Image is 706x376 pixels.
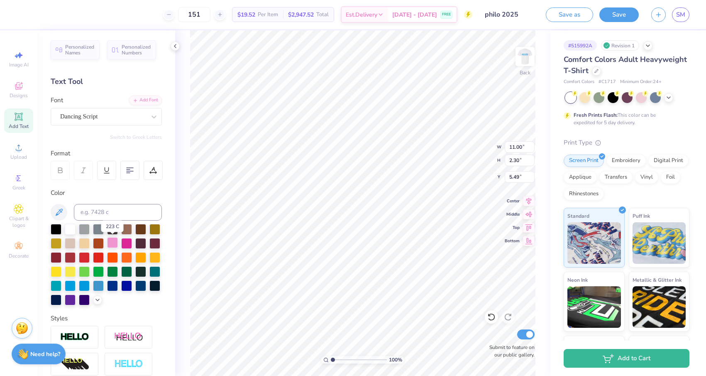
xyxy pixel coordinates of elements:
[479,6,540,23] input: Untitled Design
[114,359,143,369] img: Negative Space
[599,7,639,22] button: Save
[122,44,151,56] span: Personalized Numbers
[9,253,29,259] span: Decorate
[9,61,29,68] span: Image AI
[564,349,689,368] button: Add to Cart
[574,112,618,118] strong: Fresh Prints Flash:
[392,10,437,19] span: [DATE] - [DATE]
[442,12,451,17] span: FREE
[114,332,143,342] img: Shadow
[237,10,255,19] span: $19.52
[505,198,520,204] span: Center
[346,10,377,19] span: Est. Delivery
[60,332,89,342] img: Stroke
[4,215,33,229] span: Clipart & logos
[672,7,689,22] a: SM
[633,275,682,284] span: Metallic & Glitter Ink
[564,79,594,86] span: Comfort Colors
[648,155,689,167] div: Digital Print
[567,339,615,348] span: Glow in the Dark Ink
[51,188,162,198] div: Color
[288,10,314,19] span: $2,947.52
[101,221,124,232] div: 223 C
[129,96,162,105] div: Add Font
[564,155,604,167] div: Screen Print
[564,171,597,184] div: Applique
[661,171,680,184] div: Foil
[51,76,162,87] div: Text Tool
[599,79,616,86] span: # C1717
[505,238,520,244] span: Bottom
[316,10,329,19] span: Total
[567,222,621,264] img: Standard
[178,7,210,22] input: – –
[505,211,520,217] span: Middle
[564,138,689,147] div: Print Type
[633,211,650,220] span: Puff Ink
[676,10,685,20] span: SM
[633,286,686,328] img: Metallic & Glitter Ink
[635,171,658,184] div: Vinyl
[30,350,60,358] strong: Need help?
[599,171,633,184] div: Transfers
[601,40,639,51] div: Revision 1
[9,123,29,130] span: Add Text
[620,79,662,86] span: Minimum Order: 24 +
[51,314,162,323] div: Styles
[567,275,588,284] span: Neon Ink
[564,54,687,76] span: Comfort Colors Adult Heavyweight T-Shirt
[564,40,597,51] div: # 515992A
[564,188,604,200] div: Rhinestones
[546,7,593,22] button: Save as
[606,155,646,167] div: Embroidery
[520,69,530,76] div: Back
[12,184,25,191] span: Greek
[110,134,162,140] button: Switch to Greek Letters
[567,286,621,328] img: Neon Ink
[505,225,520,231] span: Top
[51,149,163,158] div: Format
[258,10,278,19] span: Per Item
[633,222,686,264] img: Puff Ink
[51,96,63,105] label: Font
[517,48,533,65] img: Back
[567,211,589,220] span: Standard
[485,344,535,359] label: Submit to feature on our public gallery.
[389,356,402,364] span: 100 %
[74,204,162,221] input: e.g. 7428 c
[633,339,671,348] span: Water based Ink
[574,111,676,126] div: This color can be expedited for 5 day delivery.
[60,358,89,371] img: 3d Illusion
[10,92,28,99] span: Designs
[10,154,27,160] span: Upload
[65,44,95,56] span: Personalized Names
